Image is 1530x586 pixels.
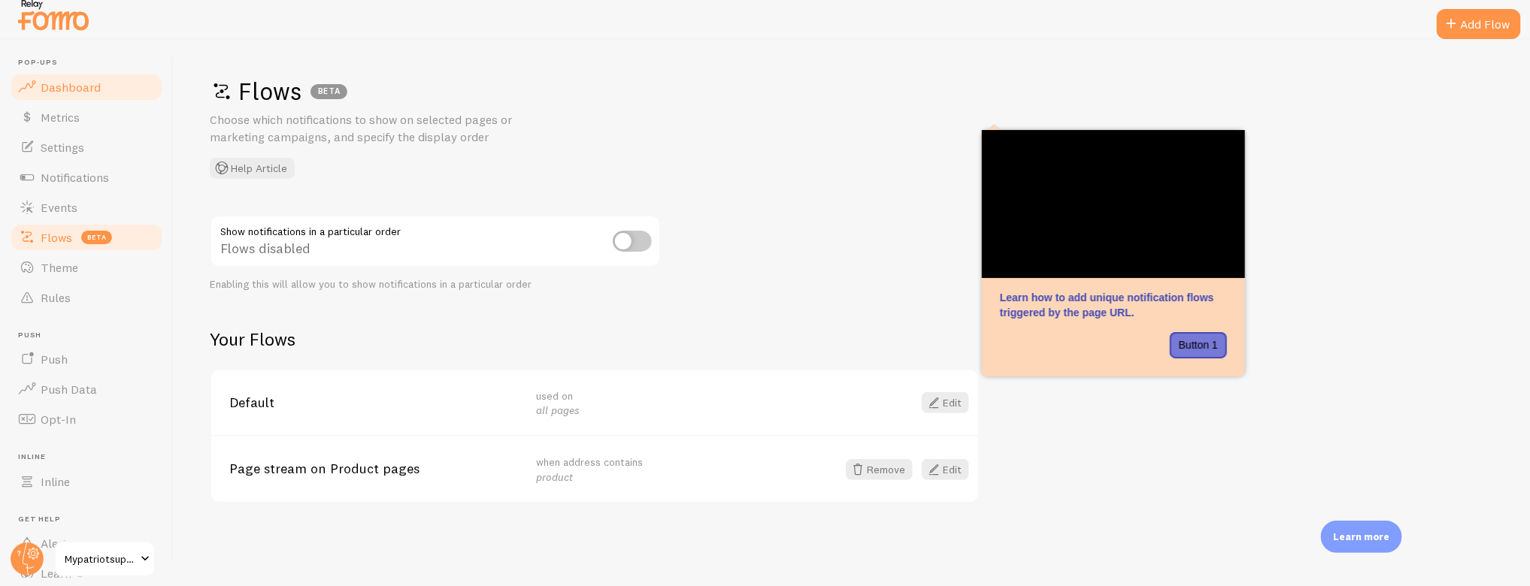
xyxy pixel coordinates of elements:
[536,403,580,417] em: all pages
[41,412,76,427] span: Opt-In
[9,374,164,404] a: Push Data
[9,132,164,162] a: Settings
[41,230,72,245] span: Flows
[229,462,518,476] span: Page stream on Product pages
[210,278,661,291] div: Enabling this will allow you to show notifications in a particular order
[229,396,518,409] span: Default
[210,76,1485,107] h1: Flows
[9,72,164,102] a: Dashboard
[210,328,980,351] h2: Your Flows
[9,222,164,252] a: Flows beta
[9,102,164,132] a: Metrics
[18,452,164,462] span: Inline
[1321,521,1402,553] div: Learn more
[18,331,164,340] span: Push
[41,200,77,215] span: Events
[1333,530,1390,544] p: Learn more
[41,382,97,397] span: Push Data
[41,352,68,367] span: Push
[536,455,643,483] span: when address contains
[922,392,969,413] a: Edit
[41,80,101,95] span: Dashboard
[41,170,109,185] span: Notifications
[41,536,73,551] span: Alerts
[1000,290,1227,320] p: Learn how to add unique notification flows triggered by the page URL.
[18,58,164,68] span: Pop-ups
[9,344,164,374] a: Push
[65,550,136,568] span: Mypatriotsupply
[210,158,295,179] button: Help Article
[9,252,164,282] a: Theme
[9,282,164,313] a: Rules
[846,459,913,480] button: Remove
[41,290,71,305] span: Rules
[41,474,70,489] span: Inline
[81,231,112,244] span: beta
[536,470,573,484] em: product
[9,528,164,558] a: Alerts
[311,84,347,99] div: BETA
[9,467,164,497] a: Inline
[210,111,571,146] p: Choose which notifications to show on selected pages or marketing campaigns, and specify the disp...
[54,541,156,577] a: Mypatriotsupply
[1170,332,1227,359] button: Button 1
[9,162,164,192] a: Notifications
[9,192,164,222] a: Events
[9,404,164,434] a: Opt-In
[41,140,84,155] span: Settings
[536,389,580,417] span: used on
[922,459,969,480] a: Edit
[41,260,78,275] span: Theme
[18,515,164,524] span: Get Help
[41,110,80,125] span: Metrics
[210,215,661,270] div: Flows disabled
